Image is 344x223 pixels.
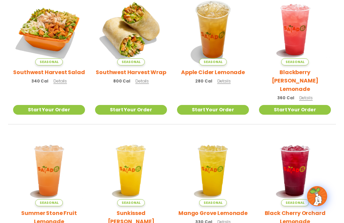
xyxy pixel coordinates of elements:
[135,78,149,84] span: Details
[259,105,331,115] a: Start Your Order
[35,58,62,65] span: Seasonal
[53,78,67,84] span: Details
[199,58,226,65] span: Seasonal
[31,78,48,84] span: 340 Cal
[308,187,327,206] img: wpChatIcon
[259,134,331,206] img: Product photo for Black Cherry Orchard Lemonade
[13,134,85,206] img: Product photo for Summer Stone Fruit Lemonade
[13,105,85,115] a: Start Your Order
[117,199,144,206] span: Seasonal
[13,68,85,76] h2: Southwest Harvest Salad
[113,78,130,84] span: 800 Cal
[259,68,331,93] h2: Blackberry [PERSON_NAME] Lemonade
[199,199,226,206] span: Seasonal
[281,199,308,206] span: Seasonal
[277,95,294,101] span: 360 Cal
[95,134,167,206] img: Product photo for Sunkissed Yuzu Lemonade
[181,68,245,76] h2: Apple Cider Lemonade
[299,95,313,101] span: Details
[177,134,249,206] img: Product photo for Mango Grove Lemonade
[217,78,231,84] span: Details
[95,105,167,115] a: Start Your Order
[178,209,248,217] h2: Mango Grove Lemonade
[281,58,308,65] span: Seasonal
[117,58,144,65] span: Seasonal
[35,199,62,206] span: Seasonal
[195,78,212,84] span: 280 Cal
[177,105,249,115] a: Start Your Order
[96,68,166,76] h2: Southwest Harvest Wrap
